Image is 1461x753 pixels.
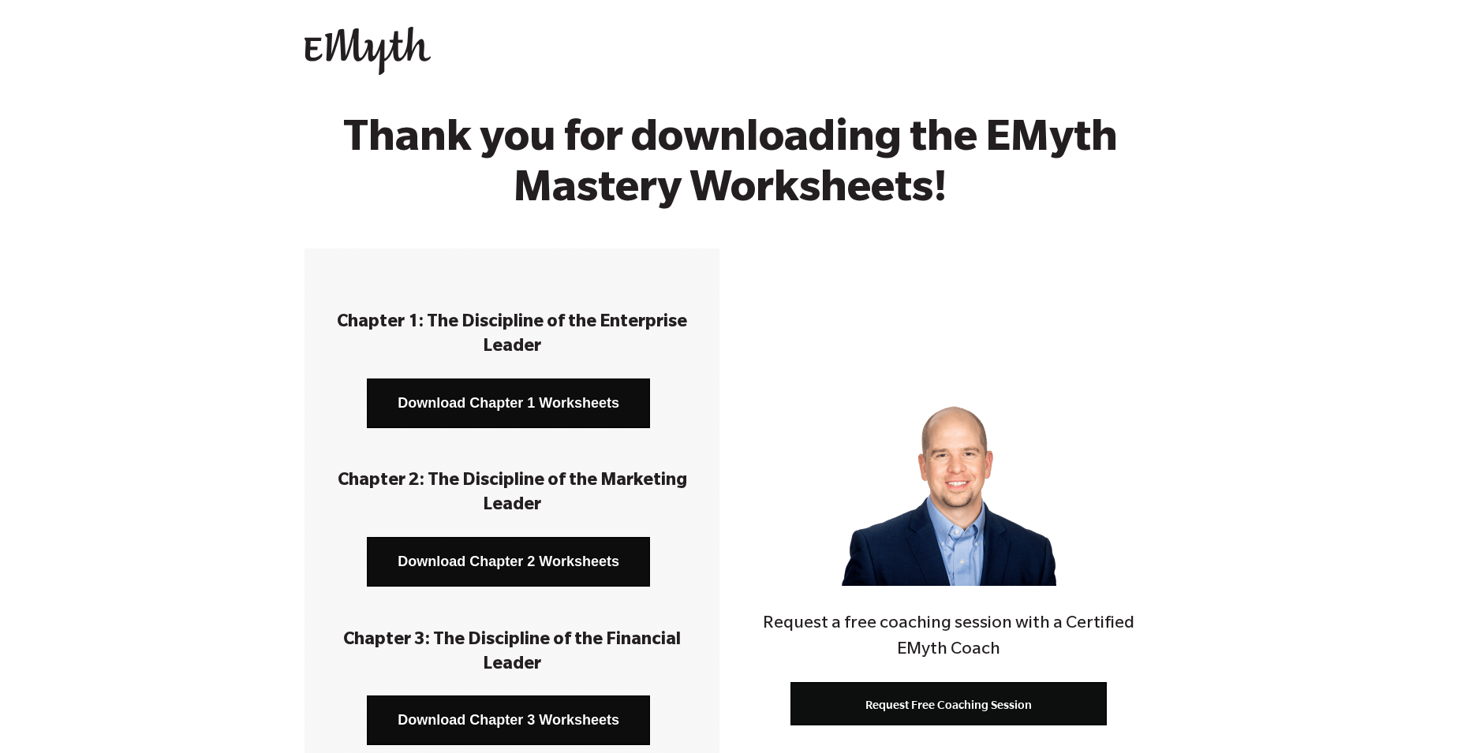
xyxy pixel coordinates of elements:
[305,27,431,76] img: EMyth
[328,311,696,360] h3: Chapter 1: The Discipline of the Enterprise Leader
[367,378,650,428] a: Download Chapter 1 Worksheets
[328,470,696,519] h3: Chapter 2: The Discipline of the Marketing Leader
[367,695,650,745] a: Download Chapter 3 Worksheets
[842,371,1056,586] img: Jon_Slater_web
[865,698,1032,711] span: Request Free Coaching Session
[328,629,696,678] h3: Chapter 3: The Discipline of the Financial Leader
[1382,677,1461,753] iframe: Chat Widget
[790,682,1107,725] a: Request Free Coaching Session
[742,612,1156,665] h4: Request a free coaching session with a Certified EMyth Coach
[367,537,650,587] a: Download Chapter 2 Worksheets
[301,118,1160,218] h2: Thank you for downloading the EMyth Mastery Worksheets!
